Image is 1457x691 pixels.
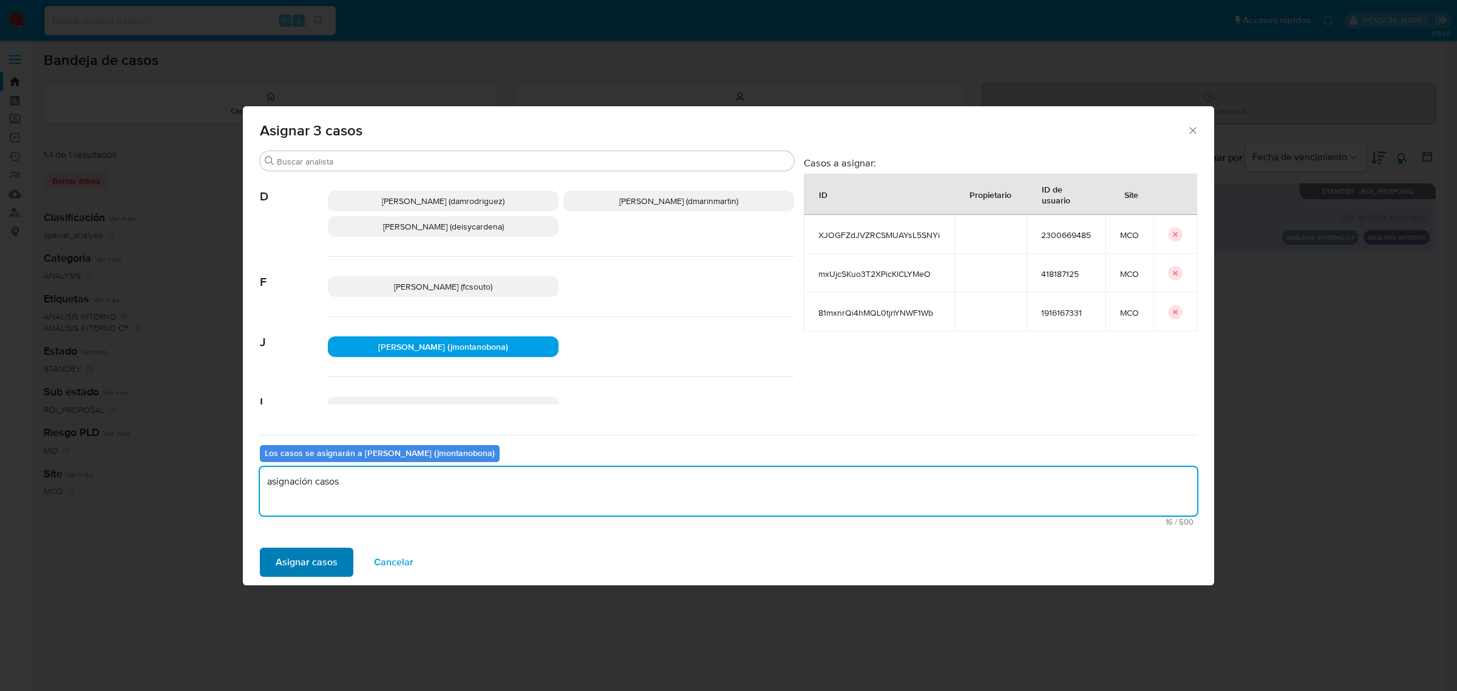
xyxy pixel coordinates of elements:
[263,518,1194,526] span: Máximo 500 caracteres
[260,548,353,577] button: Asignar casos
[1041,268,1091,279] span: 418187125
[1120,268,1139,279] span: MCO
[1187,124,1198,135] button: Cerrar ventana
[1168,266,1183,281] button: icon-button
[1168,305,1183,319] button: icon-button
[1041,307,1091,318] span: 1916167331
[1110,180,1153,209] div: Site
[277,156,789,167] input: Buscar analista
[260,377,328,410] span: L
[328,276,559,297] div: [PERSON_NAME] (fcsouto)
[243,106,1214,585] div: assign-modal
[265,447,495,459] b: Los casos se asignarán a [PERSON_NAME] (jmontanobona)
[804,157,1197,169] h3: Casos a asignar:
[818,307,940,318] span: 81mxnrQi4hMQL0tjnYNWF1Wb
[818,230,940,240] span: XJOGFZdJVZRCSMUAYsL5SNYi
[619,195,738,207] span: [PERSON_NAME] (dmarinmartin)
[382,195,504,207] span: [PERSON_NAME] (damrodriguez)
[374,549,413,576] span: Cancelar
[383,220,504,233] span: [PERSON_NAME] (deisycardena)
[358,548,429,577] button: Cancelar
[955,180,1026,209] div: Propietario
[1027,174,1105,214] div: ID de usuario
[328,216,559,237] div: [PERSON_NAME] (deisycardena)
[260,123,1187,138] span: Asignar 3 casos
[260,171,328,204] span: D
[804,180,842,209] div: ID
[378,341,508,353] span: [PERSON_NAME] (jmontanobona)
[390,401,497,413] span: [PERSON_NAME] (cbaquero)
[276,549,338,576] span: Asignar casos
[1120,307,1139,318] span: MCO
[563,191,794,211] div: [PERSON_NAME] (dmarinmartin)
[818,268,940,279] span: mxUjcSKuo3T2XPicKlCLYMeO
[260,317,328,350] span: J
[260,467,1197,516] textarea: asignación casos
[1168,227,1183,242] button: icon-button
[1120,230,1139,240] span: MCO
[394,281,492,293] span: [PERSON_NAME] (fcsouto)
[328,191,559,211] div: [PERSON_NAME] (damrodriguez)
[265,156,274,166] button: Buscar
[260,257,328,290] span: F
[328,336,559,357] div: [PERSON_NAME] (jmontanobona)
[1041,230,1091,240] span: 2300669485
[328,397,559,417] div: [PERSON_NAME] (cbaquero)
